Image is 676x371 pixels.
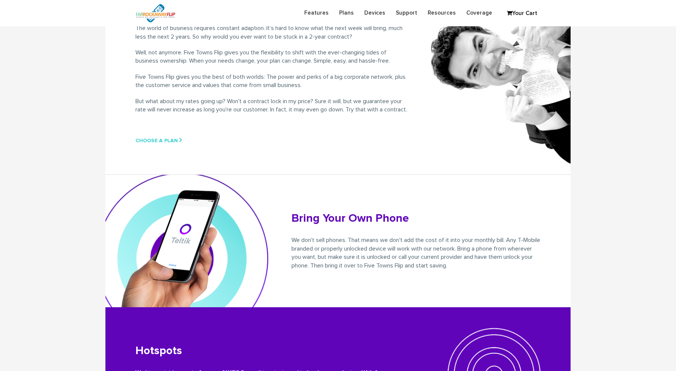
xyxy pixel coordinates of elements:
a: Choose a Plan> [135,136,183,144]
h3: Hotspots [135,345,408,357]
i: > [178,137,183,143]
a: Coverage [461,6,497,20]
p: The world of business requires constant adaption. It's hard to know what the next week will bring... [135,24,408,41]
a: Resources [422,6,461,20]
a: Features [299,6,334,20]
p: But what about my rates going up? Won't a contract lock in my price? Sure it will, but we guarant... [135,97,408,114]
h3: Bring Your Own Phone [291,212,541,225]
p: Well, not anymore. Five Towns Flip gives you the flexibility to shift with the ever-changing tide... [135,48,408,65]
a: Support [391,6,422,20]
a: Devices [359,6,391,20]
p: Five Towns Flip gives you the best of both worlds: The power and perks of a big corporate network... [135,73,408,90]
a: Plans [334,6,359,20]
p: We don't sell phones. That means we don't add the cost of it into your monthly bill. Any T-Mobile... [291,236,541,270]
a: Your Cart [503,8,541,19]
